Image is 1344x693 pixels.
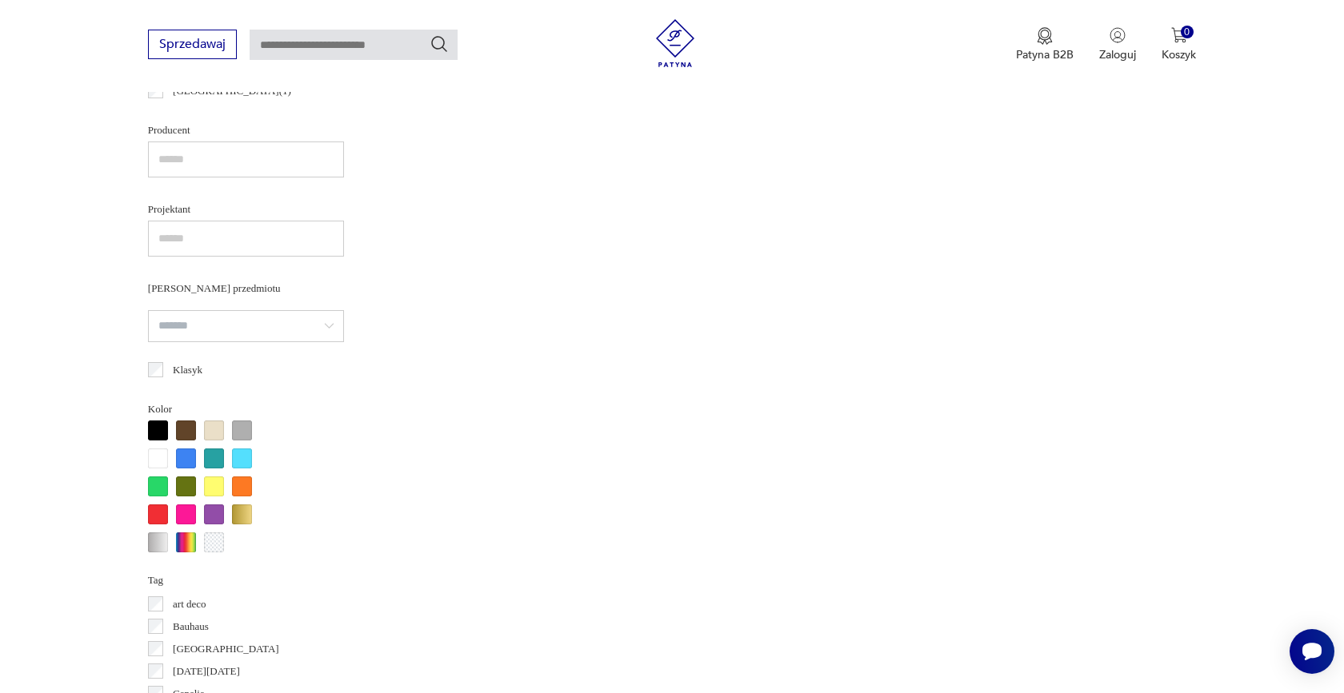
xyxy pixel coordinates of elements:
p: Tag [148,572,344,589]
button: Zaloguj [1099,27,1136,62]
p: Kolor [148,400,344,418]
img: Patyna - sklep z meblami i dekoracjami vintage [651,19,699,67]
a: Ikona medaluPatyna B2B [1016,27,1074,62]
img: Ikonka użytkownika [1110,27,1126,43]
p: [DATE][DATE] [173,663,240,680]
p: [GEOGRAPHIC_DATA] [173,640,279,658]
p: art deco [173,595,206,613]
iframe: Smartsupp widget button [1290,629,1334,674]
button: 0Koszyk [1162,27,1196,62]
button: Sprzedawaj [148,30,237,59]
p: Projektant [148,201,344,218]
button: Patyna B2B [1016,27,1074,62]
p: Patyna B2B [1016,47,1074,62]
div: 0 [1181,26,1194,39]
img: Ikona medalu [1037,27,1053,45]
p: Zaloguj [1099,47,1136,62]
p: Koszyk [1162,47,1196,62]
p: Bauhaus [173,618,209,635]
p: [PERSON_NAME] przedmiotu [148,280,344,297]
img: Ikona koszyka [1171,27,1187,43]
a: Sprzedawaj [148,40,237,51]
p: Klasyk [173,361,202,379]
button: Szukaj [430,34,449,54]
p: Producent [148,121,344,139]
